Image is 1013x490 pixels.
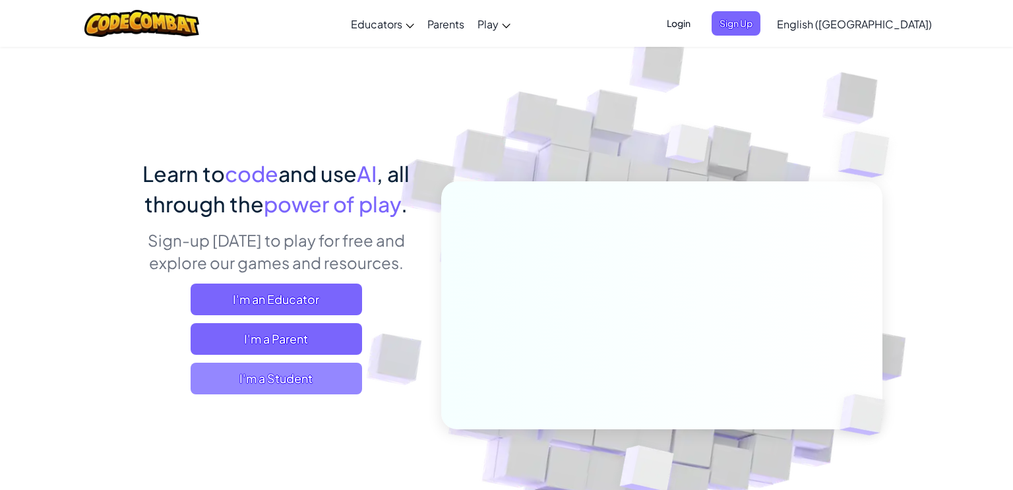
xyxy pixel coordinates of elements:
a: Parents [421,6,471,42]
span: Play [477,17,499,31]
img: Overlap cubes [641,98,736,197]
a: I'm a Parent [191,323,362,355]
button: I'm a Student [191,363,362,394]
span: Learn to [142,160,225,187]
span: power of play [264,191,401,217]
a: Educators [344,6,421,42]
p: Sign-up [DATE] to play for free and explore our games and resources. [131,229,421,274]
a: English ([GEOGRAPHIC_DATA]) [770,6,938,42]
button: Login [659,11,698,36]
a: Play [471,6,517,42]
img: CodeCombat logo [84,10,200,37]
span: English ([GEOGRAPHIC_DATA]) [777,17,932,31]
button: Sign Up [712,11,760,36]
span: and use [278,160,357,187]
span: Educators [351,17,402,31]
img: Overlap cubes [812,99,926,210]
span: AI [357,160,377,187]
span: code [225,160,278,187]
a: I'm an Educator [191,284,362,315]
img: Overlap cubes [818,367,917,463]
span: . [401,191,408,217]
